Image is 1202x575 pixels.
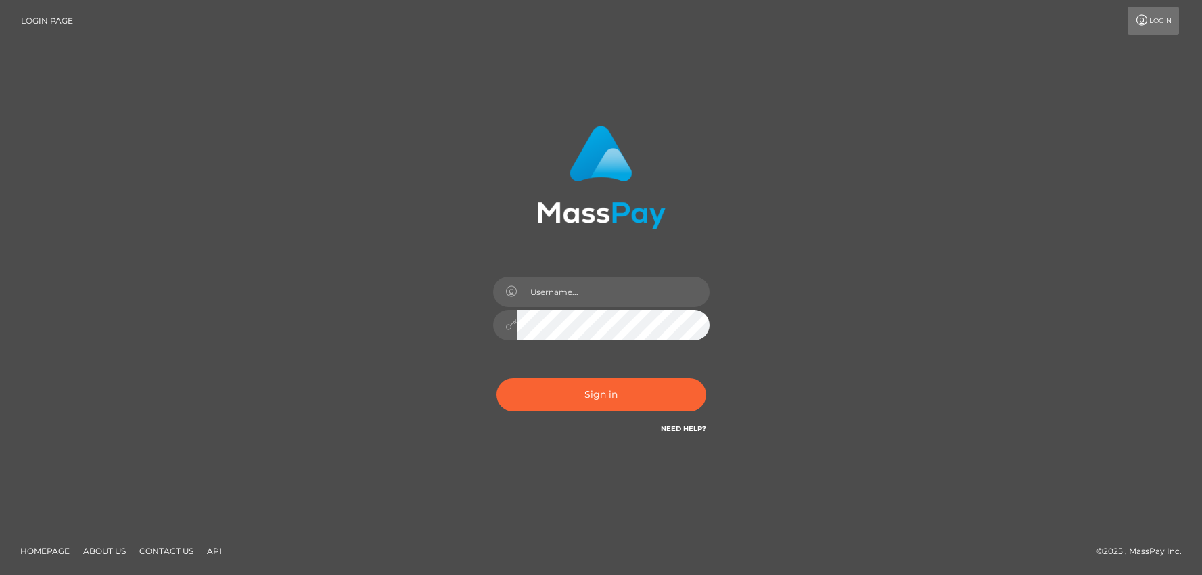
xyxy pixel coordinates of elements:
a: Login Page [21,7,73,35]
a: Need Help? [661,424,706,433]
a: Homepage [15,540,75,561]
div: © 2025 , MassPay Inc. [1096,544,1192,559]
a: API [202,540,227,561]
a: About Us [78,540,131,561]
img: MassPay Login [537,126,666,229]
a: Contact Us [134,540,199,561]
button: Sign in [496,378,706,411]
input: Username... [517,277,710,307]
a: Login [1128,7,1179,35]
